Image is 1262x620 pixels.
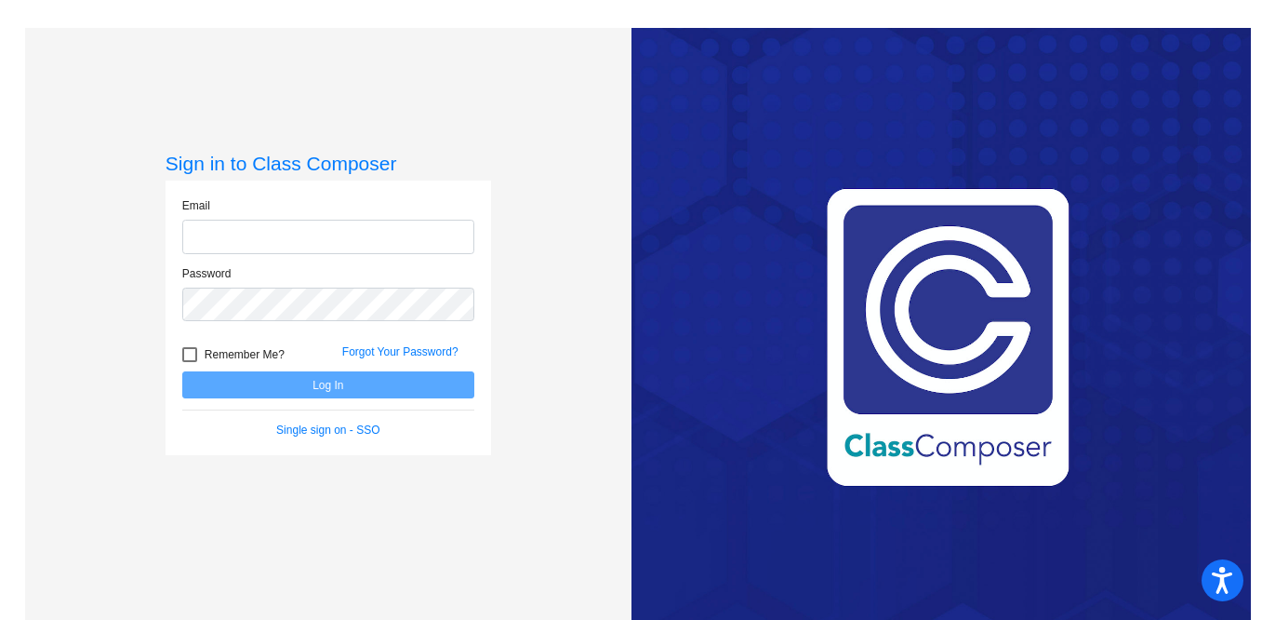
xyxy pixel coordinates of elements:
[276,424,379,437] a: Single sign on - SSO
[182,265,232,282] label: Password
[182,371,474,398] button: Log In
[182,197,210,214] label: Email
[166,152,491,175] h3: Sign in to Class Composer
[205,344,285,366] span: Remember Me?
[342,345,458,358] a: Forgot Your Password?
